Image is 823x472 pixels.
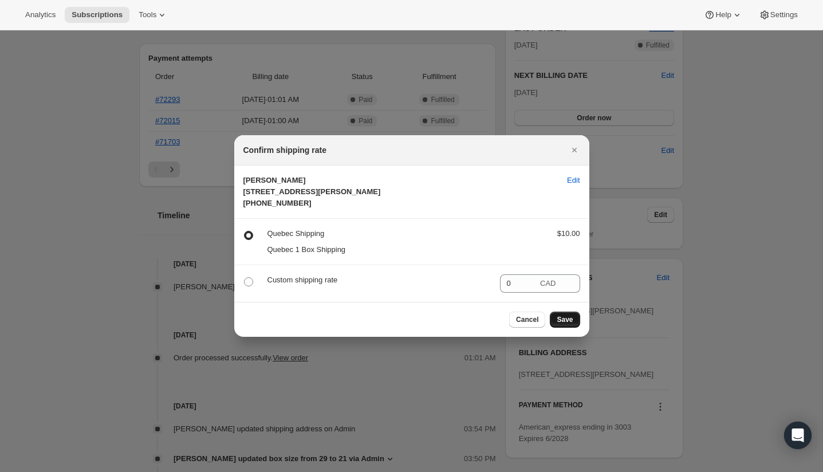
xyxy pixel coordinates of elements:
span: Analytics [25,10,56,19]
p: Quebec Shipping [267,228,539,239]
button: Settings [752,7,805,23]
button: Close [566,142,582,158]
button: Tools [132,7,175,23]
span: [PERSON_NAME] [STREET_ADDRESS][PERSON_NAME] [PHONE_NUMBER] [243,176,381,207]
button: Analytics [18,7,62,23]
div: Open Intercom Messenger [784,422,812,449]
span: Save [557,315,573,324]
span: Settings [770,10,798,19]
span: CAD [540,279,556,288]
button: Subscriptions [65,7,129,23]
span: Tools [139,10,156,19]
span: Subscriptions [72,10,123,19]
span: Help [715,10,731,19]
button: Save [550,312,580,328]
button: Edit [560,171,586,190]
span: Cancel [516,315,538,324]
button: Help [697,7,749,23]
span: $10.00 [557,229,580,238]
p: Custom shipping rate [267,274,491,286]
h2: Confirm shipping rate [243,144,326,156]
span: Edit [567,175,580,186]
button: Cancel [509,312,545,328]
p: Quebec 1 Box Shipping [267,244,539,255]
